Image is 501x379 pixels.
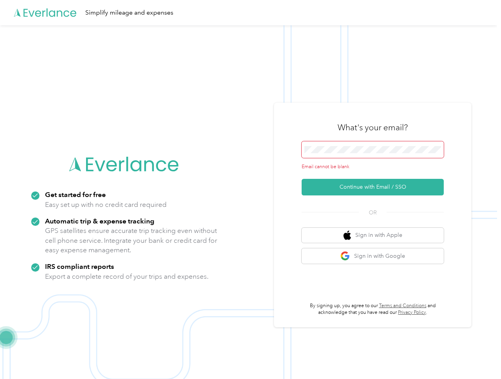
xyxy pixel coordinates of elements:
button: apple logoSign in with Apple [302,228,444,243]
img: google logo [340,251,350,261]
p: Export a complete record of your trips and expenses. [45,272,208,281]
div: Email cannot be blank [302,163,444,171]
button: Continue with Email / SSO [302,179,444,195]
button: google logoSign in with Google [302,248,444,264]
strong: Get started for free [45,190,106,199]
img: apple logo [343,231,351,240]
a: Terms and Conditions [379,303,426,309]
span: OR [359,208,387,217]
p: GPS satellites ensure accurate trip tracking even without cell phone service. Integrate your bank... [45,226,218,255]
strong: IRS compliant reports [45,262,114,270]
p: Easy set up with no credit card required [45,200,167,210]
strong: Automatic trip & expense tracking [45,217,154,225]
div: Simplify mileage and expenses [85,8,173,18]
a: Privacy Policy [398,310,426,315]
h3: What's your email? [338,122,408,133]
p: By signing up, you agree to our and acknowledge that you have read our . [302,302,444,316]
